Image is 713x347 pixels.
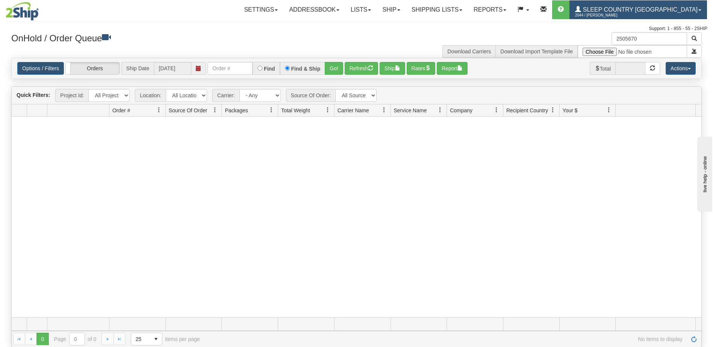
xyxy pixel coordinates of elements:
[688,333,700,345] a: Refresh
[506,107,548,114] span: Recipient Country
[569,0,707,19] a: Sleep Country [GEOGRAPHIC_DATA] 2044 / [PERSON_NAME]
[563,107,578,114] span: Your $
[696,135,712,212] iframe: chat widget
[283,0,345,19] a: Addressbook
[666,62,696,75] button: Actions
[450,107,472,114] span: Company
[12,87,701,104] div: grid toolbar
[55,89,88,102] span: Project Id:
[612,32,687,45] input: Search
[169,107,207,114] span: Source Of Order
[36,333,48,345] span: Page 0
[434,104,447,116] a: Service Name filter column settings
[209,104,221,116] a: Source Of Order filter column settings
[687,32,702,45] button: Search
[321,104,334,116] a: Total Weight filter column settings
[6,6,70,12] div: live help - online
[265,104,278,116] a: Packages filter column settings
[6,26,707,32] div: Support: 1 - 855 - 55 - 2SHIP
[468,0,512,19] a: Reports
[581,6,698,13] span: Sleep Country [GEOGRAPHIC_DATA]
[394,107,427,114] span: Service Name
[264,66,275,71] label: Find
[150,333,162,345] span: select
[281,107,310,114] span: Total Weight
[17,91,50,99] label: Quick Filters:
[121,62,154,75] span: Ship Date
[291,66,321,71] label: Find & Ship
[11,32,351,43] h3: OnHold / Order Queue
[17,62,64,75] a: Options / Filters
[437,62,468,75] button: Report
[210,336,683,342] span: No items to display
[447,48,491,54] a: Download Carriers
[578,45,687,58] input: Import
[225,107,248,114] span: Packages
[338,107,369,114] span: Carrier Name
[345,0,377,19] a: Lists
[407,62,436,75] button: Rates
[112,107,130,114] span: Order #
[136,335,145,343] span: 25
[325,62,343,75] button: Go!
[212,89,239,102] span: Carrier:
[345,62,378,75] button: Refresh
[54,333,97,345] span: Page of 0
[590,62,616,75] span: Total
[135,89,166,102] span: Location:
[406,0,468,19] a: Shipping lists
[546,104,559,116] a: Recipient Country filter column settings
[286,89,336,102] span: Source Of Order:
[153,104,165,116] a: Order # filter column settings
[490,104,503,116] a: Company filter column settings
[131,333,162,345] span: Page sizes drop down
[500,48,573,54] a: Download Import Template File
[575,12,631,19] span: 2044 / [PERSON_NAME]
[377,0,406,19] a: Ship
[238,0,283,19] a: Settings
[602,104,615,116] a: Your $ filter column settings
[380,62,405,75] button: Ship
[131,333,200,345] span: items per page
[6,2,39,21] img: logo2044.jpg
[207,62,253,75] input: Order #
[378,104,391,116] a: Carrier Name filter column settings
[66,62,120,74] label: Orders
